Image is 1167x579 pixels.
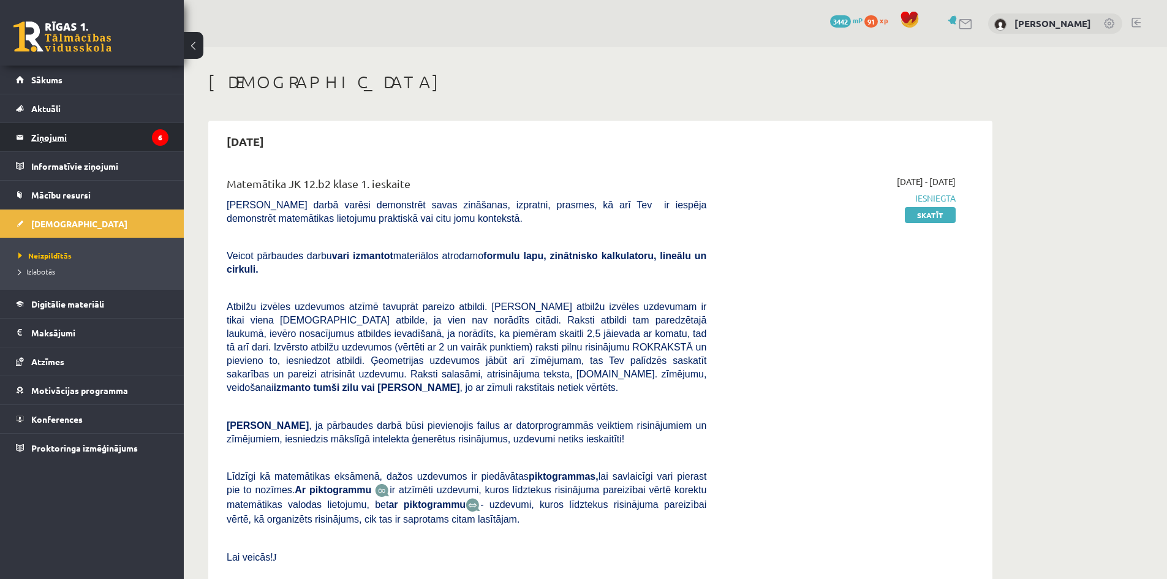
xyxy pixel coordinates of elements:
[18,267,55,276] span: Izlabotās
[18,251,72,260] span: Neizpildītās
[227,301,706,393] span: Atbilžu izvēles uzdevumos atzīmē tavuprāt pareizo atbildi. [PERSON_NAME] atbilžu izvēles uzdevuma...
[994,18,1006,31] img: Sigurds Kozlovskis
[905,207,956,223] a: Skatīt
[313,382,459,393] b: tumši zilu vai [PERSON_NAME]
[18,266,172,277] a: Izlabotās
[31,356,64,367] span: Atzīmes
[16,210,168,238] a: [DEMOGRAPHIC_DATA]
[16,290,168,318] a: Digitālie materiāli
[16,181,168,209] a: Mācību resursi
[31,298,104,309] span: Digitālie materiāli
[830,15,851,28] span: 3442
[227,175,706,198] div: Matemātika JK 12.b2 klase 1. ieskaite
[295,485,371,495] b: Ar piktogrammu
[16,434,168,462] a: Proktoringa izmēģinājums
[227,251,706,274] span: Veicot pārbaudes darbu materiālos atrodamo
[152,129,168,146] i: 6
[13,21,111,52] a: Rīgas 1. Tālmācības vidusskola
[31,218,127,229] span: [DEMOGRAPHIC_DATA]
[18,250,172,261] a: Neizpildītās
[16,152,168,180] a: Informatīvie ziņojumi
[16,94,168,123] a: Aktuāli
[16,123,168,151] a: Ziņojumi6
[332,251,393,261] b: vari izmantot
[16,319,168,347] a: Maksājumi
[466,498,480,512] img: wKvN42sLe3LLwAAAABJRU5ErkJggg==
[16,66,168,94] a: Sākums
[208,72,992,93] h1: [DEMOGRAPHIC_DATA]
[880,15,888,25] span: xp
[31,385,128,396] span: Motivācijas programma
[227,200,706,224] span: [PERSON_NAME] darbā varēsi demonstrēt savas zināšanas, izpratni, prasmes, kā arī Tev ir iespēja d...
[31,319,168,347] legend: Maksājumi
[227,420,309,431] span: [PERSON_NAME]
[16,376,168,404] a: Motivācijas programma
[388,499,466,510] b: ar piktogrammu
[274,382,311,393] b: izmanto
[31,152,168,180] legend: Informatīvie ziņojumi
[227,251,706,274] b: formulu lapu, zinātnisko kalkulatoru, lineālu un cirkuli.
[16,347,168,376] a: Atzīmes
[864,15,894,25] a: 91 xp
[725,192,956,205] span: Iesniegta
[853,15,863,25] span: mP
[273,552,277,562] span: J
[830,15,863,25] a: 3442 mP
[31,74,62,85] span: Sākums
[227,552,273,562] span: Lai veicās!
[227,420,706,444] span: , ja pārbaudes darbā būsi pievienojis failus ar datorprogrammās veiktiem risinājumiem un zīmējumi...
[214,127,276,156] h2: [DATE]
[31,442,138,453] span: Proktoringa izmēģinājums
[227,485,706,510] span: ir atzīmēti uzdevumi, kuros līdztekus risinājuma pareizībai vērtē korektu matemātikas valodas lie...
[31,103,61,114] span: Aktuāli
[375,483,390,498] img: JfuEzvunn4EvwAAAAASUVORK5CYII=
[16,405,168,433] a: Konferences
[31,189,91,200] span: Mācību resursi
[897,175,956,188] span: [DATE] - [DATE]
[31,123,168,151] legend: Ziņojumi
[227,471,706,495] span: Līdzīgi kā matemātikas eksāmenā, dažos uzdevumos ir piedāvātas lai savlaicīgi vari pierast pie to...
[864,15,878,28] span: 91
[31,414,83,425] span: Konferences
[529,471,599,482] b: piktogrammas,
[1014,17,1091,29] a: [PERSON_NAME]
